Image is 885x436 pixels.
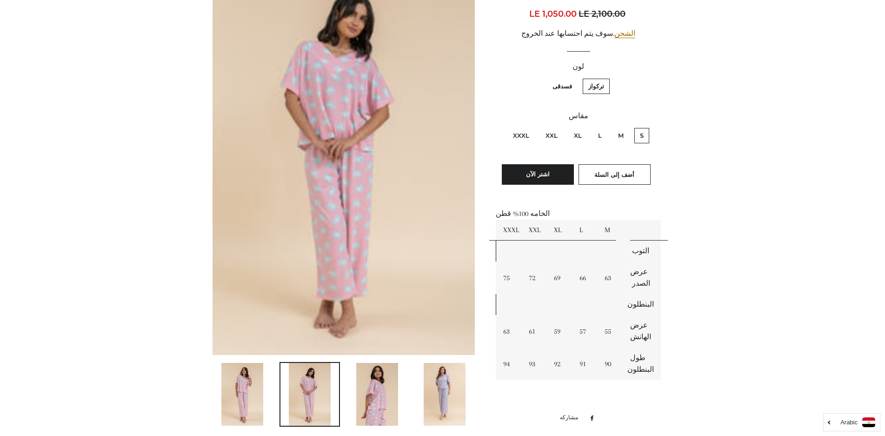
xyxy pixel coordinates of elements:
[594,171,634,178] span: أضف إلى السلة
[623,241,661,262] td: التوب
[572,315,598,348] td: 57
[598,348,623,380] td: 90
[634,128,649,143] label: S
[507,128,535,143] label: XXXL
[289,363,331,426] img: تحميل الصورة في عارض المعرض ، بيجاما مطبوع الورد
[496,315,522,348] td: 63
[522,262,547,294] td: 72
[623,294,661,315] td: البنطلون
[623,315,661,348] td: عرض الهانش
[568,128,587,143] label: XL
[496,208,661,403] div: الخامه 100% قطن
[547,220,572,241] td: XL
[579,7,628,20] span: LE 2,100.00
[572,348,598,380] td: 91
[502,164,574,185] button: اشتر الآن
[522,220,547,241] td: XXL
[496,220,522,241] td: XXXL
[496,348,522,380] td: 94
[840,419,858,425] i: Arabic
[612,128,629,143] label: M
[598,262,623,294] td: 63
[547,348,572,380] td: 92
[583,79,610,94] label: تركواز
[496,262,522,294] td: 75
[572,220,598,241] td: L
[560,413,583,423] span: مشاركه
[623,262,661,294] td: عرض الصدر
[547,315,572,348] td: 59
[547,262,572,294] td: 69
[529,9,577,19] span: LE 1,050.00
[496,61,661,73] label: لون
[356,363,398,426] img: تحميل الصورة في عارض المعرض ، بيجاما مطبوع الورد
[540,128,563,143] label: XXL
[547,79,578,94] label: فسدقى
[623,348,661,380] td: طول البنطلون
[572,262,598,294] td: 66
[828,417,875,427] a: Arabic
[598,220,623,241] td: M
[522,348,547,380] td: 93
[598,315,623,348] td: 55
[424,363,466,426] img: تحميل الصورة في عارض المعرض ، بيجاما مطبوع الورد
[221,363,263,426] img: تحميل الصورة في عارض المعرض ، بيجاما مطبوع الورد
[614,29,635,38] a: الشحن
[496,28,661,40] div: .سوف يتم احتسابها عند الخروج
[522,315,547,348] td: 61
[496,110,661,122] label: مقاس
[579,164,651,185] button: أضف إلى السلة
[592,128,607,143] label: L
